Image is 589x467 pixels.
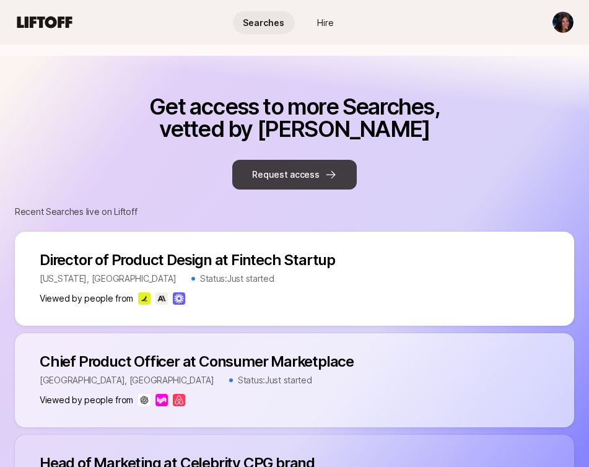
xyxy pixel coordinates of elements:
p: Director of Product Design at Fintech Startup [40,251,549,269]
p: [US_STATE], [GEOGRAPHIC_DATA] [40,271,177,286]
p: Status: Just started [200,271,274,286]
button: Lorin Bloom [552,11,574,33]
img: Lorin Bloom [552,12,574,33]
img: Airbnb [173,394,185,406]
p: Viewed by people from [40,393,133,408]
p: Status: Just started [238,373,312,388]
p: Recent Searches live on Liftoff [15,204,574,219]
a: Searches [233,11,295,34]
p: Viewed by people from [40,291,133,306]
p: Get access to more Searches, vetted by [PERSON_NAME] [143,95,447,140]
img: Anthropic [155,292,168,305]
button: Request access [232,160,356,190]
img: Lyft [155,394,168,406]
a: Hire [295,11,357,34]
p: [GEOGRAPHIC_DATA], [GEOGRAPHIC_DATA] [40,373,214,388]
p: Chief Product Officer at Consumer Marketplace [40,353,549,370]
img: Ramp [138,292,151,305]
img: Loom [173,292,185,305]
span: Searches [243,16,284,29]
img: OpenAI [138,394,151,406]
span: Hire [317,16,334,29]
